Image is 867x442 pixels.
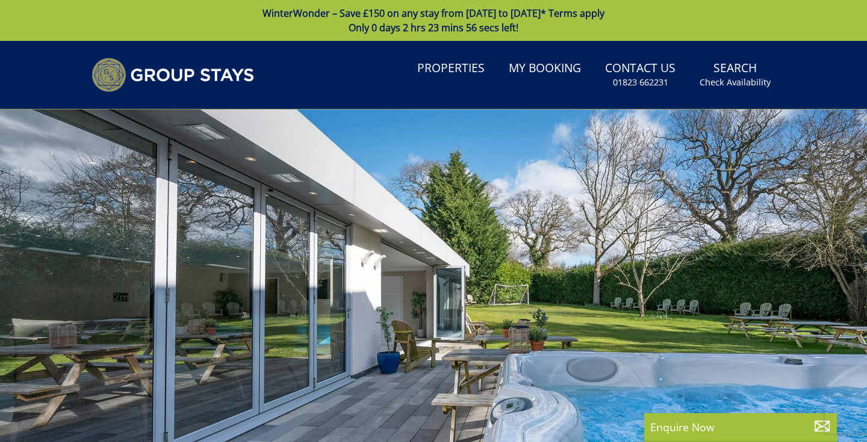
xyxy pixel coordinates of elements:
[650,419,831,435] p: Enquire Now
[700,76,771,88] small: Check Availability
[92,58,254,92] img: Group Stays
[613,76,668,88] small: 01823 662231
[695,55,775,94] a: SearchCheck Availability
[600,55,680,94] a: Contact Us01823 662231
[412,55,489,82] a: Properties
[349,21,518,34] span: Only 0 days 2 hrs 23 mins 56 secs left!
[504,55,586,82] a: My Booking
